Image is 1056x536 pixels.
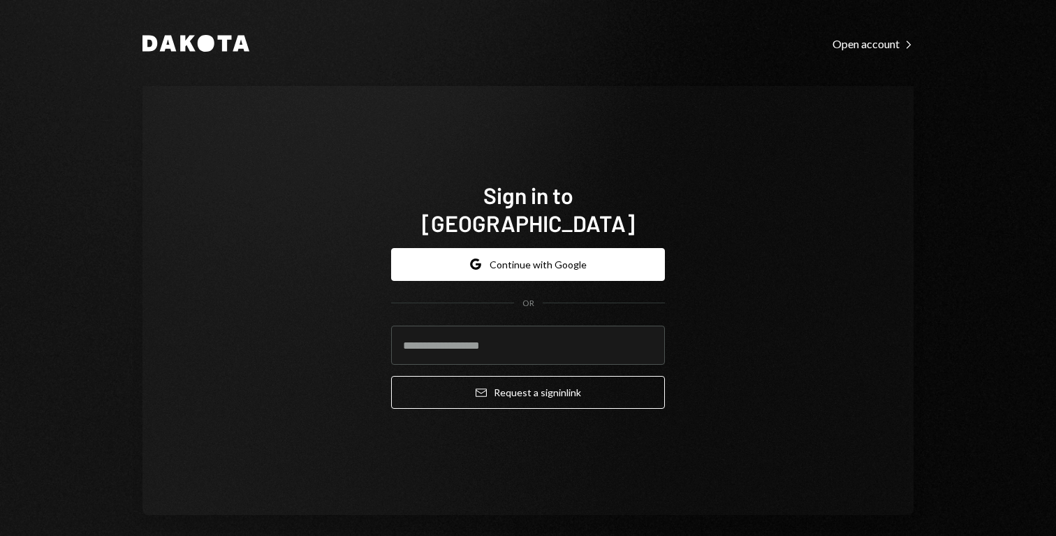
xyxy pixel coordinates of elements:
div: Open account [833,37,914,51]
button: Continue with Google [391,248,665,281]
h1: Sign in to [GEOGRAPHIC_DATA] [391,181,665,237]
a: Open account [833,36,914,51]
div: OR [522,298,534,310]
button: Request a signinlink [391,376,665,409]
